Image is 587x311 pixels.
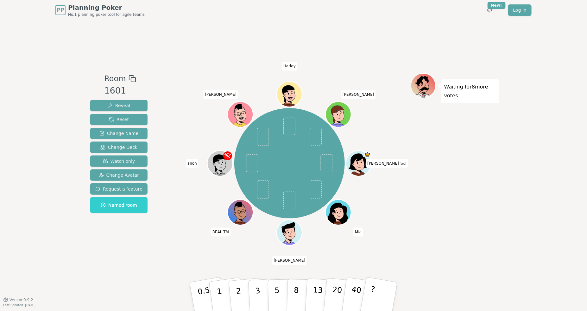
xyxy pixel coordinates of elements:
[366,159,408,168] span: Click to change your name
[108,102,130,109] span: Reveal
[104,84,136,97] div: 1601
[90,169,148,181] button: Change Avatar
[3,297,33,302] button: Version0.9.2
[90,183,148,195] button: Request a feature
[353,228,363,236] span: Click to change your name
[484,4,495,16] button: New!
[99,130,138,137] span: Change Name
[364,151,371,158] span: Ellen is the host
[57,6,64,14] span: PP
[103,158,135,164] span: Watch only
[399,162,407,165] span: (you)
[90,100,148,111] button: Reveal
[68,3,145,12] span: Planning Poker
[444,82,496,100] p: Waiting for 8 more votes...
[211,228,230,236] span: Click to change your name
[9,297,33,302] span: Version 0.9.2
[90,142,148,153] button: Change Deck
[341,90,376,99] span: Click to change your name
[272,256,307,265] span: Click to change your name
[282,62,297,70] span: Click to change your name
[203,90,238,99] span: Click to change your name
[508,4,532,16] a: Log in
[186,159,199,168] span: Click to change your name
[101,202,137,208] span: Named room
[99,172,139,178] span: Change Avatar
[104,73,126,84] span: Room
[109,116,129,123] span: Reset
[3,303,35,307] span: Last updated: [DATE]
[90,114,148,125] button: Reset
[90,197,148,213] button: Named room
[90,155,148,167] button: Watch only
[488,2,506,9] div: New!
[90,128,148,139] button: Change Name
[100,144,137,150] span: Change Deck
[95,186,142,192] span: Request a feature
[55,3,145,17] a: PPPlanning PokerNo.1 planning poker tool for agile teams
[347,151,371,175] button: Click to change your avatar
[68,12,145,17] span: No.1 planning poker tool for agile teams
